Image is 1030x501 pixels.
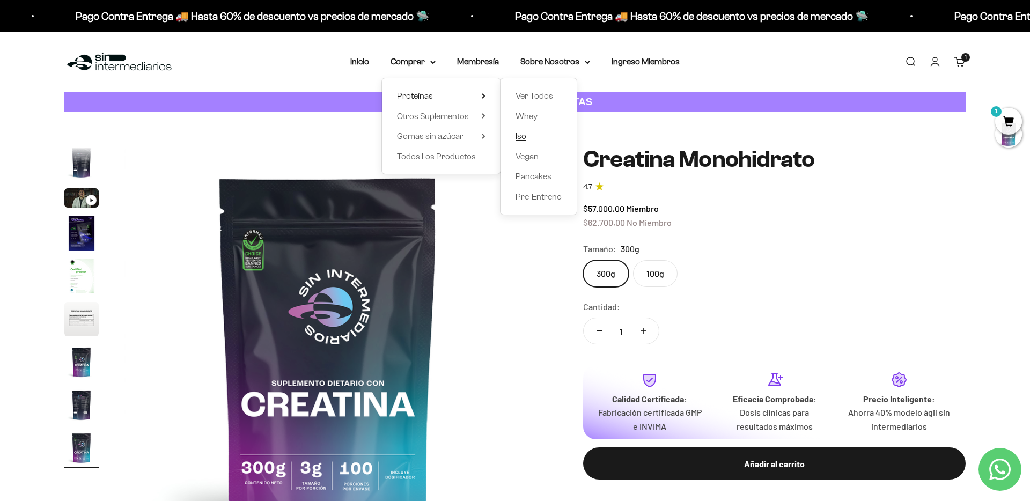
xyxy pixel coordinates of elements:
[397,150,485,164] a: Todos Los Productos
[516,129,562,143] a: Iso
[516,152,539,161] span: Vegan
[397,152,476,161] span: Todos Los Productos
[733,394,816,404] strong: Eficacia Comprobada:
[628,318,659,344] button: Aumentar cantidad
[64,431,99,465] img: Creatina Monohidrato
[64,388,99,425] button: Ir al artículo 8
[397,91,433,100] span: Proteínas
[64,388,99,422] img: Creatina Monohidrato
[516,150,562,164] a: Vegan
[583,242,616,256] legend: Tamaño:
[516,192,562,201] span: Pre-Entreno
[584,318,615,344] button: Reducir cantidad
[350,57,369,66] a: Inicio
[583,203,624,213] span: $57.000,00
[64,259,99,293] img: Creatina Monohidrato
[516,172,551,181] span: Pancakes
[64,145,99,183] button: Ir al artículo 2
[64,345,99,379] img: Creatina Monohidrato
[583,146,966,172] h1: Creatina Monohidrato
[64,145,99,180] img: Creatina Monohidrato
[621,242,639,256] span: 300g
[990,105,1003,118] mark: 1
[397,131,464,141] span: Gomas sin azúcar
[612,57,680,66] a: Ingreso Miembros
[583,217,625,227] span: $62.700,00
[516,112,538,121] span: Whey
[605,457,944,471] div: Añadir al carrito
[520,55,590,69] summary: Sobre Nosotros
[397,129,485,143] summary: Gomas sin azúcar
[516,131,526,141] span: Iso
[397,109,485,123] summary: Otros Suplementos
[76,8,429,25] p: Pago Contra Entrega 🚚 Hasta 60% de descuento vs precios de mercado 🛸
[863,394,935,404] strong: Precio Inteligente:
[457,57,499,66] a: Membresía
[995,116,1022,128] a: 1
[516,190,562,204] a: Pre-Entreno
[583,181,592,193] span: 4.7
[516,109,562,123] a: Whey
[64,259,99,297] button: Ir al artículo 5
[64,302,99,336] img: Creatina Monohidrato
[64,92,966,113] a: CUANTA PROTEÍNA NECESITAS
[627,217,672,227] span: No Miembro
[583,181,966,193] a: 4.74.7 de 5.0 estrellas
[64,216,99,251] img: Creatina Monohidrato
[954,56,966,68] a: 1
[961,53,970,62] cart-count: 1
[626,203,659,213] span: Miembro
[64,431,99,468] button: Ir al artículo 9
[64,216,99,254] button: Ir al artículo 4
[391,55,436,69] summary: Comprar
[516,170,562,183] a: Pancakes
[612,394,687,404] strong: Calidad Certificada:
[64,302,99,340] button: Ir al artículo 6
[397,112,469,121] span: Otros Suplementos
[583,447,966,480] button: Añadir al carrito
[397,89,485,103] summary: Proteínas
[64,345,99,382] button: Ir al artículo 7
[720,406,828,433] p: Dosis clínicas para resultados máximos
[64,188,99,211] button: Ir al artículo 3
[515,8,869,25] p: Pago Contra Entrega 🚚 Hasta 60% de descuento vs precios de mercado 🛸
[596,406,703,433] p: Fabricación certificada GMP e INVIMA
[583,300,620,314] label: Cantidad:
[845,406,953,433] p: Ahorra 40% modelo ágil sin intermediarios
[516,91,553,100] span: Ver Todos
[516,89,562,103] a: Ver Todos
